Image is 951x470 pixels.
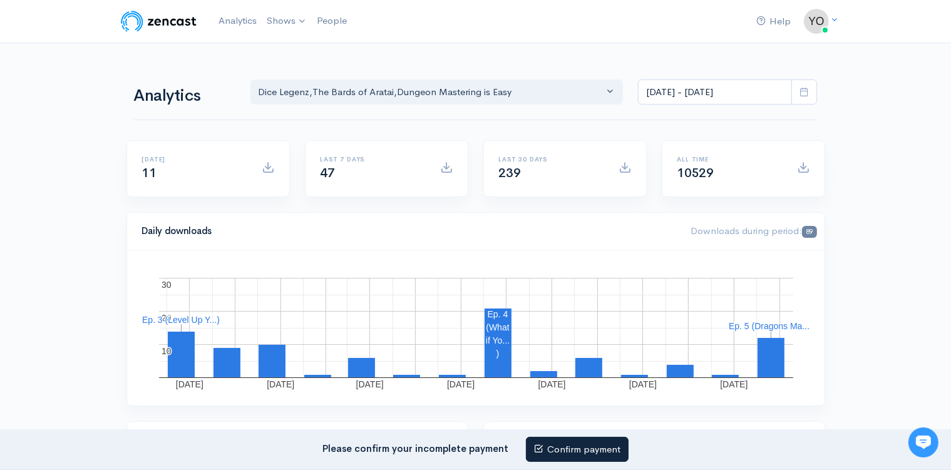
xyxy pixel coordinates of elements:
[629,379,656,389] text: [DATE]
[804,9,829,34] img: ...
[677,156,782,163] h6: All time
[142,165,157,181] span: 11
[250,79,624,105] button: Dice Legenz, The Bards of Aratai, Dungeon Mastering is Easy
[213,8,262,34] a: Analytics
[142,315,220,325] text: Ep. 3 (Level Up Y...)
[142,156,247,163] h6: [DATE]
[677,165,714,181] span: 10529
[322,442,508,454] strong: Please confirm your incomplete payment
[162,280,172,290] text: 30
[802,226,816,238] span: 89
[638,79,792,105] input: analytics date range selector
[259,85,604,100] div: Dice Legenz , The Bards of Aratai , Dungeon Mastering is Easy
[19,166,231,191] button: New conversation
[526,437,629,462] a: Confirm payment
[19,61,232,81] h1: Hi 👋
[499,156,604,163] h6: Last 30 days
[81,173,150,183] span: New conversation
[119,9,198,34] img: ZenCast Logo
[142,226,676,237] h4: Daily downloads
[19,83,232,143] h2: Just let us know if you need anything and we'll be happy to help! 🙂
[499,165,521,181] span: 239
[134,87,235,105] h1: Analytics
[17,215,234,230] p: Find an answer quickly
[36,235,224,260] input: Search articles
[538,379,565,389] text: [DATE]
[691,225,816,237] span: Downloads during period:
[720,379,748,389] text: [DATE]
[447,379,475,389] text: [DATE]
[267,379,294,389] text: [DATE]
[752,8,796,35] a: Help
[162,313,172,323] text: 20
[356,379,383,389] text: [DATE]
[496,349,499,359] text: )
[321,156,425,163] h6: Last 7 days
[262,8,312,35] a: Shows
[321,165,335,181] span: 47
[142,265,810,391] svg: A chart.
[908,427,938,457] iframe: gist-messenger-bubble-iframe
[312,8,352,34] a: People
[162,346,172,356] text: 10
[487,309,508,319] text: Ep. 4
[729,321,813,331] text: Ep. 5 (Dragons Ma...)
[175,379,203,389] text: [DATE]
